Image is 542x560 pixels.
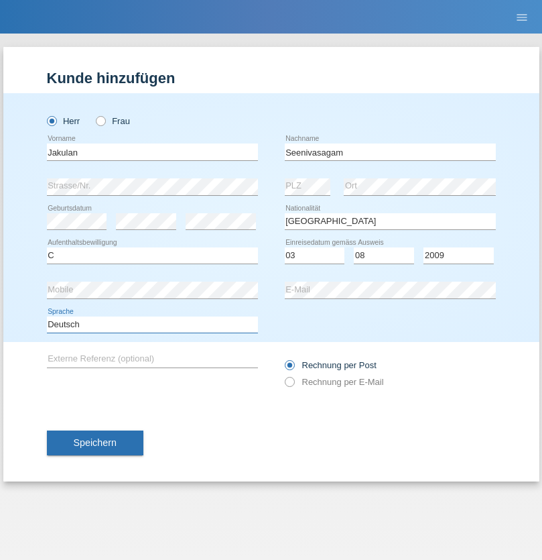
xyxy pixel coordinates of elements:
input: Rechnung per Post [285,360,293,377]
span: Speichern [74,437,117,448]
input: Rechnung per E-Mail [285,377,293,394]
input: Frau [96,116,105,125]
a: menu [509,13,535,21]
h1: Kunde hinzufügen [47,70,496,87]
i: menu [515,11,529,24]
label: Herr [47,116,80,126]
input: Herr [47,116,56,125]
label: Frau [96,116,130,126]
label: Rechnung per E-Mail [285,377,384,387]
button: Speichern [47,431,143,456]
label: Rechnung per Post [285,360,377,370]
